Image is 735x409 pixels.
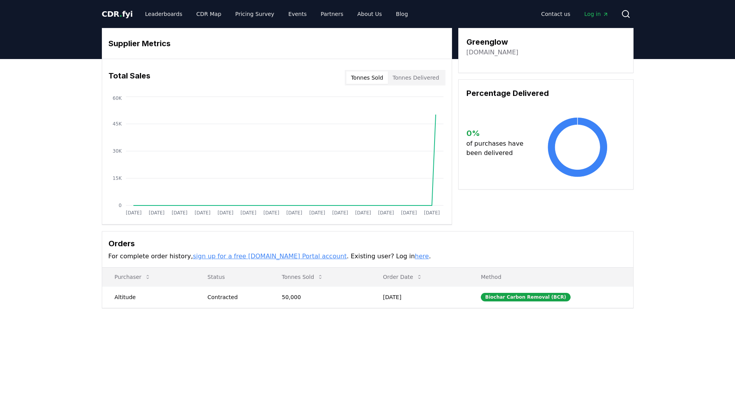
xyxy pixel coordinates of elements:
[346,71,388,84] button: Tonnes Sold
[466,127,530,139] h3: 0 %
[112,176,122,181] tspan: 15K
[108,238,627,249] h3: Orders
[390,7,414,21] a: Blog
[355,210,371,216] tspan: [DATE]
[282,7,313,21] a: Events
[190,7,227,21] a: CDR Map
[171,210,187,216] tspan: [DATE]
[139,7,414,21] nav: Main
[466,48,519,57] a: [DOMAIN_NAME]
[201,273,263,281] p: Status
[314,7,349,21] a: Partners
[217,210,233,216] tspan: [DATE]
[578,7,615,21] a: Log in
[535,7,576,21] a: Contact us
[263,210,279,216] tspan: [DATE]
[148,210,164,216] tspan: [DATE]
[126,210,141,216] tspan: [DATE]
[139,7,189,21] a: Leaderboards
[535,7,615,21] nav: Main
[415,252,429,260] a: here
[240,210,256,216] tspan: [DATE]
[102,9,133,19] a: CDR.fyi
[269,286,370,308] td: 50,000
[108,252,627,261] p: For complete order history, . Existing user? Log in .
[378,210,394,216] tspan: [DATE]
[286,210,302,216] tspan: [DATE]
[377,269,429,285] button: Order Date
[401,210,417,216] tspan: [DATE]
[102,9,133,19] span: CDR fyi
[119,203,122,208] tspan: 0
[481,293,570,301] div: Biochar Carbon Removal (BCR)
[112,121,122,127] tspan: 45K
[475,273,627,281] p: Method
[370,286,468,308] td: [DATE]
[466,139,530,158] p: of purchases have been delivered
[108,70,150,85] h3: Total Sales
[424,210,440,216] tspan: [DATE]
[193,252,347,260] a: sign up for a free [DOMAIN_NAME] Portal account
[584,10,608,18] span: Log in
[102,286,195,308] td: Altitude
[108,269,157,285] button: Purchaser
[194,210,210,216] tspan: [DATE]
[229,7,280,21] a: Pricing Survey
[388,71,444,84] button: Tonnes Delivered
[276,269,330,285] button: Tonnes Sold
[119,9,122,19] span: .
[466,87,625,99] h3: Percentage Delivered
[112,96,122,101] tspan: 60K
[112,148,122,154] tspan: 30K
[309,210,325,216] tspan: [DATE]
[108,38,445,49] h3: Supplier Metrics
[466,36,519,48] h3: Greenglow
[351,7,388,21] a: About Us
[208,293,263,301] div: Contracted
[332,210,348,216] tspan: [DATE]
